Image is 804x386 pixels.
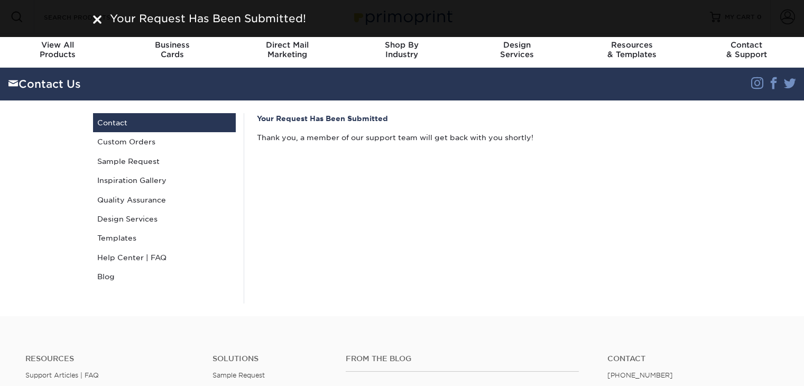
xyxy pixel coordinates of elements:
a: Sample Request [93,152,236,171]
div: & Templates [574,40,689,59]
span: Resources [574,40,689,50]
a: Contact [607,354,779,363]
div: Industry [345,40,459,59]
p: Thank you, a member of our support team will get back with you shortly! [257,132,707,143]
a: Resources& Templates [574,34,689,68]
span: Shop By [345,40,459,50]
div: Marketing [230,40,345,59]
span: Direct Mail [230,40,345,50]
a: Direct MailMarketing [230,34,345,68]
a: Support Articles | FAQ [25,371,99,379]
div: Cards [115,40,229,59]
h4: Resources [25,354,197,363]
a: Sample Request [212,371,265,379]
a: Blog [93,267,236,286]
a: [PHONE_NUMBER] [607,371,673,379]
h4: Solutions [212,354,330,363]
img: close [93,15,101,24]
div: & Support [689,40,804,59]
span: Your Request Has Been Submitted! [110,12,306,25]
a: Quality Assurance [93,190,236,209]
a: BusinessCards [115,34,229,68]
a: Contact [93,113,236,132]
div: Services [459,40,574,59]
a: Design Services [93,209,236,228]
h4: From the Blog [346,354,579,363]
a: Templates [93,228,236,247]
a: Help Center | FAQ [93,248,236,267]
span: Business [115,40,229,50]
span: Contact [689,40,804,50]
a: Inspiration Gallery [93,171,236,190]
a: Contact& Support [689,34,804,68]
a: DesignServices [459,34,574,68]
a: Custom Orders [93,132,236,151]
a: Shop ByIndustry [345,34,459,68]
strong: Your Request Has Been Submitted [257,114,388,123]
span: Design [459,40,574,50]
